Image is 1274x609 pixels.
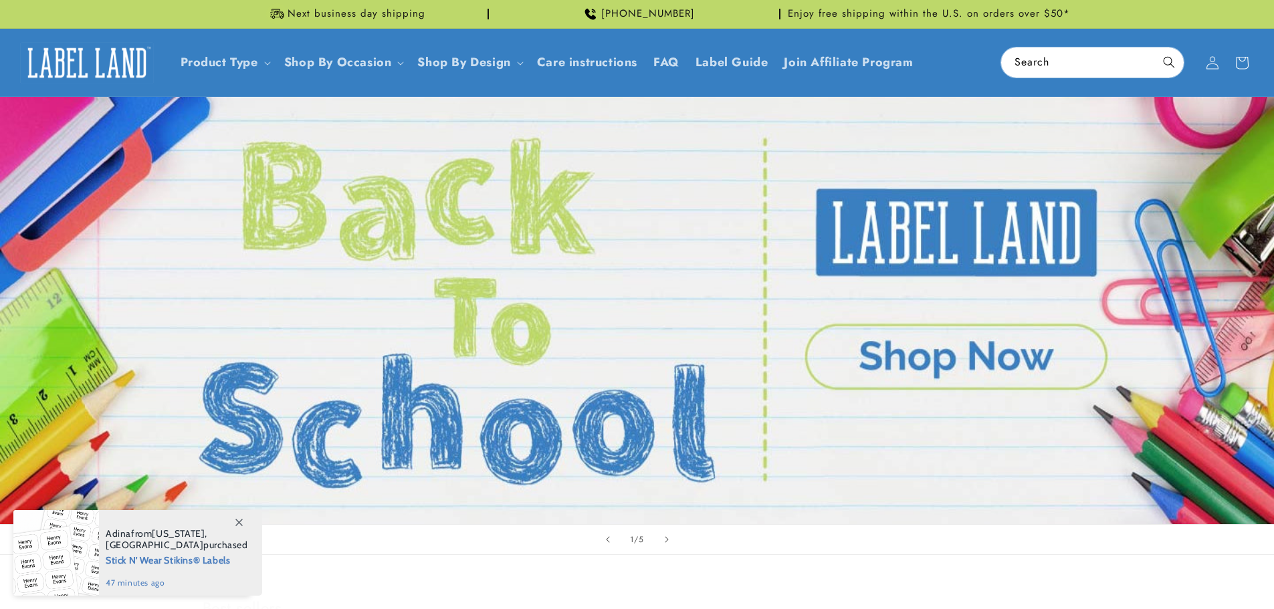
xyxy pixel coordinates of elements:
summary: Shop By Occasion [276,47,410,78]
span: Care instructions [537,55,637,70]
a: Label Land [15,37,159,88]
span: [US_STATE] [152,527,205,539]
button: Previous slide [593,525,623,554]
span: Next business day shipping [288,7,425,21]
button: Next slide [652,525,681,554]
span: Join Affiliate Program [784,55,913,70]
summary: Shop By Design [409,47,528,78]
span: from , purchased [106,528,248,551]
a: Label Guide [687,47,776,78]
span: FAQ [653,55,679,70]
a: Care instructions [529,47,645,78]
span: [GEOGRAPHIC_DATA] [106,539,203,551]
a: Shop By Design [417,53,510,71]
span: 5 [639,533,644,546]
span: / [634,533,639,546]
summary: Product Type [173,47,276,78]
span: Label Guide [696,55,768,70]
button: Search [1154,47,1184,77]
span: Shop By Occasion [284,55,392,70]
span: [PHONE_NUMBER] [601,7,695,21]
a: FAQ [645,47,687,78]
span: Enjoy free shipping within the U.S. on orders over $50* [788,7,1070,21]
a: Product Type [181,53,258,71]
span: Adina [106,527,131,539]
img: Label Land [20,42,154,84]
a: Join Affiliate Program [776,47,921,78]
span: 1 [630,533,634,546]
